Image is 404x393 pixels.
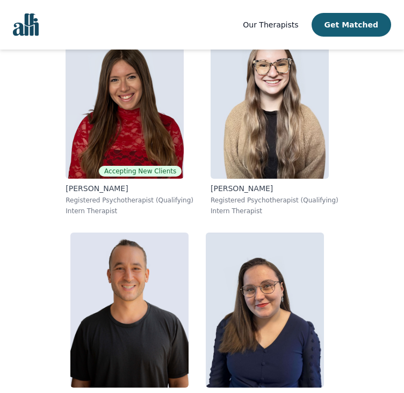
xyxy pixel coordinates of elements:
a: Faith_Woodley[PERSON_NAME]Registered Psychotherapist (Qualifying)Intern Therapist [202,15,347,224]
p: Intern Therapist [66,207,193,215]
p: Intern Therapist [211,207,338,215]
img: Faith_Woodley [211,24,329,179]
span: Accepting New Clients [99,166,182,177]
button: Get Matched [312,13,391,37]
a: Alisha_LevineAccepting New Clients[PERSON_NAME]Registered Psychotherapist (Qualifying)Intern Ther... [57,15,202,224]
p: Registered Psychotherapist (Qualifying) [66,196,193,205]
img: alli logo [13,13,39,36]
p: Registered Psychotherapist (Qualifying) [211,196,338,205]
span: Our Therapists [243,20,298,29]
p: [PERSON_NAME] [211,183,338,194]
a: Our Therapists [243,18,298,31]
p: [PERSON_NAME] [66,183,193,194]
img: Vanessa_McCulloch [206,233,324,388]
img: Kavon_Banejad [70,233,189,388]
img: Alisha_Levine [66,24,184,179]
